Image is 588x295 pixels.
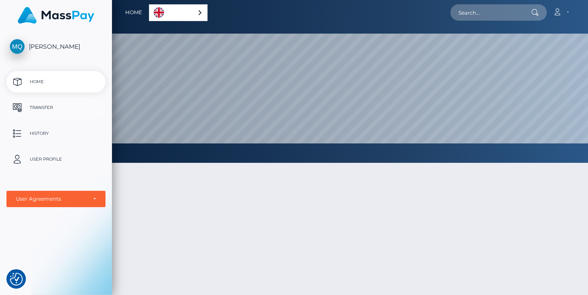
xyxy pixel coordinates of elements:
[6,71,105,93] a: Home
[149,4,207,21] aside: Language selected: English
[6,97,105,118] a: Transfer
[149,5,207,21] a: English
[450,4,531,21] input: Search...
[10,75,102,88] p: Home
[149,4,207,21] div: Language
[6,149,105,170] a: User Profile
[18,7,94,24] img: MassPay
[10,127,102,140] p: History
[6,43,105,50] span: [PERSON_NAME]
[125,3,142,22] a: Home
[16,196,87,202] div: User Agreements
[10,153,102,166] p: User Profile
[10,273,23,286] img: Revisit consent button
[10,101,102,114] p: Transfer
[6,191,105,207] button: User Agreements
[10,273,23,286] button: Consent Preferences
[6,123,105,144] a: History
